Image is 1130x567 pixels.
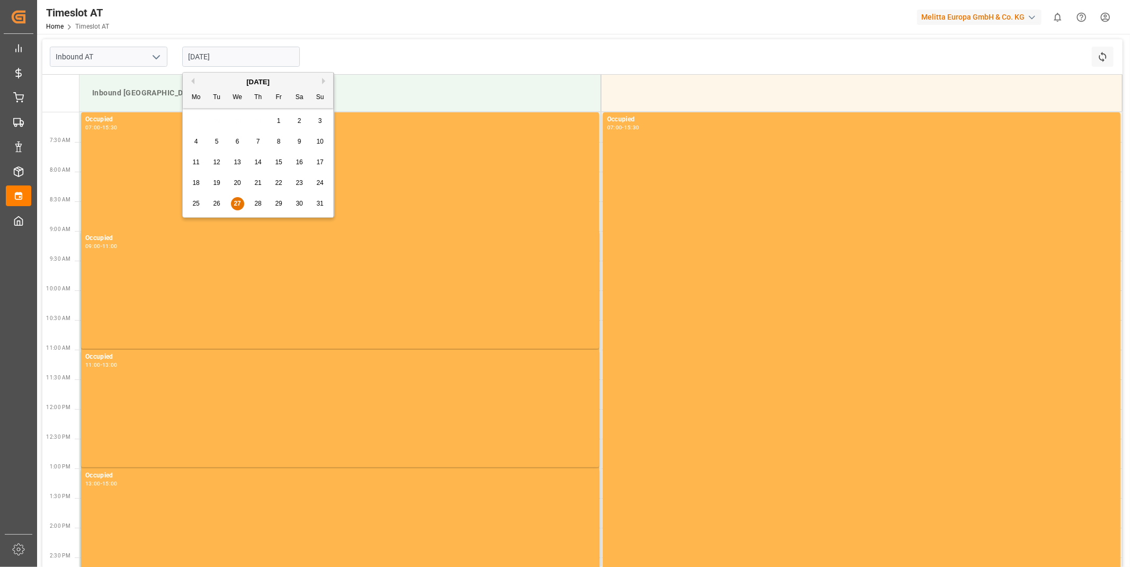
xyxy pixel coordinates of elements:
div: - [622,125,624,130]
span: 21 [254,179,261,187]
span: 4 [194,138,198,145]
span: 24 [316,179,323,187]
div: Fr [272,91,286,104]
span: 28 [254,200,261,207]
span: 1 [277,117,281,125]
span: 23 [296,179,302,187]
span: 31 [316,200,323,207]
span: 16 [296,158,302,166]
div: Choose Saturday, August 9th, 2025 [293,135,306,148]
button: Help Center [1070,5,1093,29]
span: 3 [318,117,322,125]
div: Th [252,91,265,104]
span: 25 [192,200,199,207]
div: 07:00 [607,125,622,130]
div: Occupied [607,114,1116,125]
div: 09:00 [85,244,101,249]
div: Choose Friday, August 29th, 2025 [272,197,286,210]
span: 8 [277,138,281,145]
div: Occupied [85,471,595,481]
button: Melitta Europa GmbH & Co. KG [917,7,1046,27]
span: 19 [213,179,220,187]
div: Choose Friday, August 1st, 2025 [272,114,286,128]
div: Choose Thursday, August 14th, 2025 [252,156,265,169]
span: 9 [298,138,301,145]
div: 15:30 [102,125,118,130]
div: Occupied [85,352,595,362]
span: 11:00 AM [46,345,70,351]
div: - [101,125,102,130]
span: 18 [192,179,199,187]
div: Choose Sunday, August 24th, 2025 [314,176,327,190]
span: 29 [275,200,282,207]
span: 10:30 AM [46,315,70,321]
span: 12 [213,158,220,166]
span: 5 [215,138,219,145]
div: Choose Saturday, August 16th, 2025 [293,156,306,169]
span: 22 [275,179,282,187]
div: Melitta Europa GmbH & Co. KG [917,10,1042,25]
span: 8:00 AM [50,167,70,173]
span: 2:00 PM [50,523,70,529]
div: Choose Wednesday, August 27th, 2025 [231,197,244,210]
div: Choose Tuesday, August 12th, 2025 [210,156,224,169]
span: 14 [254,158,261,166]
input: DD.MM.YYYY [182,47,300,67]
div: Choose Thursday, August 28th, 2025 [252,197,265,210]
span: 30 [296,200,302,207]
span: 11 [192,158,199,166]
div: Choose Friday, August 8th, 2025 [272,135,286,148]
div: Tu [210,91,224,104]
span: 13 [234,158,241,166]
span: 10:00 AM [46,286,70,291]
span: 8:30 AM [50,197,70,202]
span: 12:30 PM [46,434,70,440]
div: Choose Monday, August 18th, 2025 [190,176,203,190]
span: 2 [298,117,301,125]
div: 13:00 [85,481,101,486]
div: Sa [293,91,306,104]
span: 7 [256,138,260,145]
span: 27 [234,200,241,207]
div: 07:00 [85,125,101,130]
div: Choose Thursday, August 7th, 2025 [252,135,265,148]
span: 10 [316,138,323,145]
a: Home [46,23,64,30]
div: Choose Friday, August 15th, 2025 [272,156,286,169]
div: Choose Monday, August 11th, 2025 [190,156,203,169]
button: show 0 new notifications [1046,5,1070,29]
div: Choose Thursday, August 21st, 2025 [252,176,265,190]
div: Choose Saturday, August 30th, 2025 [293,197,306,210]
div: Inbound [GEOGRAPHIC_DATA] [88,83,592,103]
div: We [231,91,244,104]
button: Previous Month [188,78,194,84]
div: Occupied [85,233,595,244]
div: Choose Sunday, August 31st, 2025 [314,197,327,210]
div: - [101,244,102,249]
span: 2:30 PM [50,553,70,559]
div: Choose Wednesday, August 6th, 2025 [231,135,244,148]
div: 13:00 [102,362,118,367]
div: Choose Tuesday, August 5th, 2025 [210,135,224,148]
div: Su [314,91,327,104]
div: Choose Sunday, August 3rd, 2025 [314,114,327,128]
div: - [101,481,102,486]
div: 11:00 [102,244,118,249]
span: 11:30 AM [46,375,70,380]
span: 12:00 PM [46,404,70,410]
div: Choose Tuesday, August 26th, 2025 [210,197,224,210]
div: Occupied [85,114,595,125]
div: 11:00 [85,362,101,367]
span: 7:30 AM [50,137,70,143]
button: open menu [148,49,164,65]
div: [DATE] [183,77,333,87]
div: 15:00 [102,481,118,486]
div: Choose Wednesday, August 20th, 2025 [231,176,244,190]
span: 1:00 PM [50,464,70,469]
button: Next Month [322,78,328,84]
div: Choose Wednesday, August 13th, 2025 [231,156,244,169]
div: Choose Monday, August 4th, 2025 [190,135,203,148]
div: Choose Saturday, August 2nd, 2025 [293,114,306,128]
div: Choose Sunday, August 17th, 2025 [314,156,327,169]
span: 17 [316,158,323,166]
